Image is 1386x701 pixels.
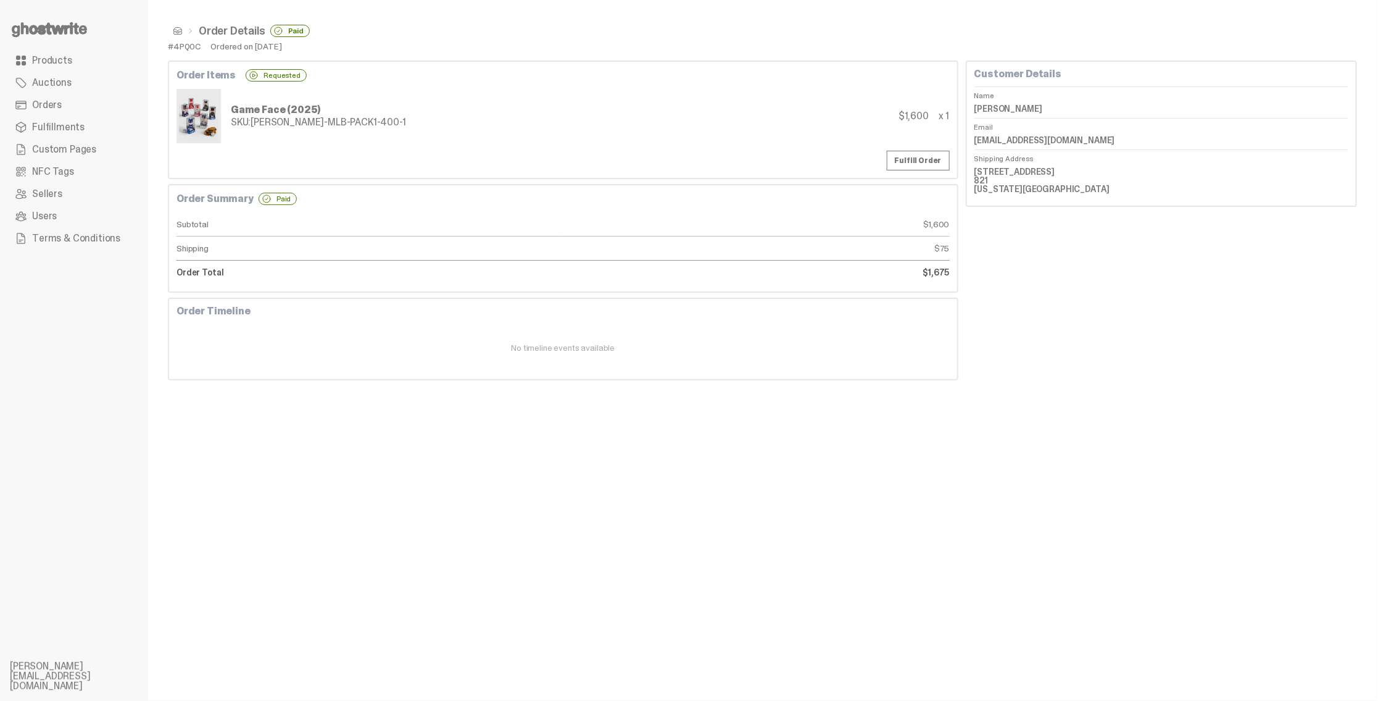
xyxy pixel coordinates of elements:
[32,56,72,65] span: Products
[176,304,251,317] b: Order Timeline
[898,111,929,121] div: $1,600
[179,91,218,141] img: 01-ghostwrite-mlb-game-face-complete-set.png
[887,151,950,170] a: Fulfill Order
[176,194,254,204] b: Order Summary
[32,100,62,110] span: Orders
[10,227,138,250] a: Terms & Conditions
[974,162,1348,198] dd: [STREET_ADDRESS] 821 [US_STATE][GEOGRAPHIC_DATA]
[231,117,406,127] div: [PERSON_NAME]-MLB-PACK1-400-1
[231,105,406,115] div: Game Face (2025)
[32,233,120,243] span: Terms & Conditions
[176,261,563,284] dt: Order Total
[168,42,201,51] div: #4PQ0C
[974,131,1348,149] dd: [EMAIL_ADDRESS][DOMAIN_NAME]
[10,138,138,161] a: Custom Pages
[32,78,72,88] span: Auctions
[10,116,138,138] a: Fulfillments
[210,42,282,51] div: Ordered on [DATE]
[10,205,138,227] a: Users
[939,111,950,121] div: x 1
[563,212,949,237] dd: $1,600
[176,212,563,237] dt: Subtotal
[259,193,297,205] div: Paid
[563,261,949,284] dd: $1,675
[10,161,138,183] a: NFC Tags
[974,118,1348,131] dt: Email
[176,237,563,261] dt: Shipping
[974,149,1348,162] dt: Shipping Address
[10,183,138,205] a: Sellers
[231,115,251,128] span: SKU:
[974,99,1348,118] dd: [PERSON_NAME]
[10,49,138,72] a: Products
[974,67,1061,80] b: Customer Details
[974,86,1348,99] dt: Name
[176,70,236,80] b: Order Items
[270,25,310,37] div: Paid
[563,237,949,261] dd: $75
[176,343,950,352] div: No timeline events available
[32,167,74,177] span: NFC Tags
[32,189,62,199] span: Sellers
[183,25,310,37] li: Order Details
[32,211,57,221] span: Users
[10,661,158,691] li: [PERSON_NAME][EMAIL_ADDRESS][DOMAIN_NAME]
[246,69,307,82] div: Requested
[10,72,138,94] a: Auctions
[32,122,85,132] span: Fulfillments
[10,94,138,116] a: Orders
[32,145,96,154] span: Custom Pages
